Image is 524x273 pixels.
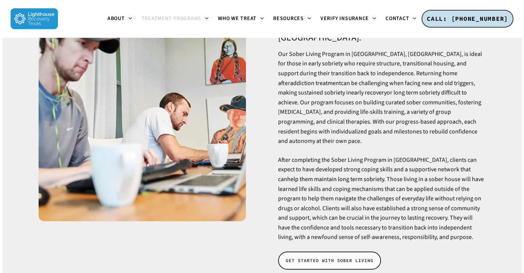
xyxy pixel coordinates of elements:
[386,15,409,22] span: Contact
[351,88,387,97] a: early recovery
[278,155,485,242] p: After completing the Sober Living Program in [GEOGRAPHIC_DATA], clients can expect to have develo...
[316,16,381,22] a: Verify Insurance
[269,16,316,22] a: Resources
[290,79,341,87] a: addiction treatment
[213,16,269,22] a: Who We Treat
[287,175,384,183] a: help them maintain long term sobriety
[427,15,508,22] span: CALL: [PHONE_NUMBER]
[107,15,125,22] span: About
[278,13,485,43] h4: A nationally-recognized provider and the premier program in [GEOGRAPHIC_DATA], [GEOGRAPHIC_DATA].
[103,16,137,22] a: About
[286,257,373,264] span: GET STARTED WITH SOBER LIVING
[137,16,214,22] a: Treatment Programs
[320,15,369,22] span: Verify Insurance
[278,50,485,155] p: Our Sober Living Program in [GEOGRAPHIC_DATA], [GEOGRAPHIC_DATA], is ideal for those in early sob...
[421,10,513,28] a: CALL: [PHONE_NUMBER]
[141,15,202,22] span: Treatment Programs
[278,251,381,270] a: GET STARTED WITH SOBER LIVING
[218,15,257,22] span: Who We Treat
[273,15,304,22] span: Resources
[381,16,421,22] a: Contact
[11,8,58,29] img: Lighthouse Recovery Texas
